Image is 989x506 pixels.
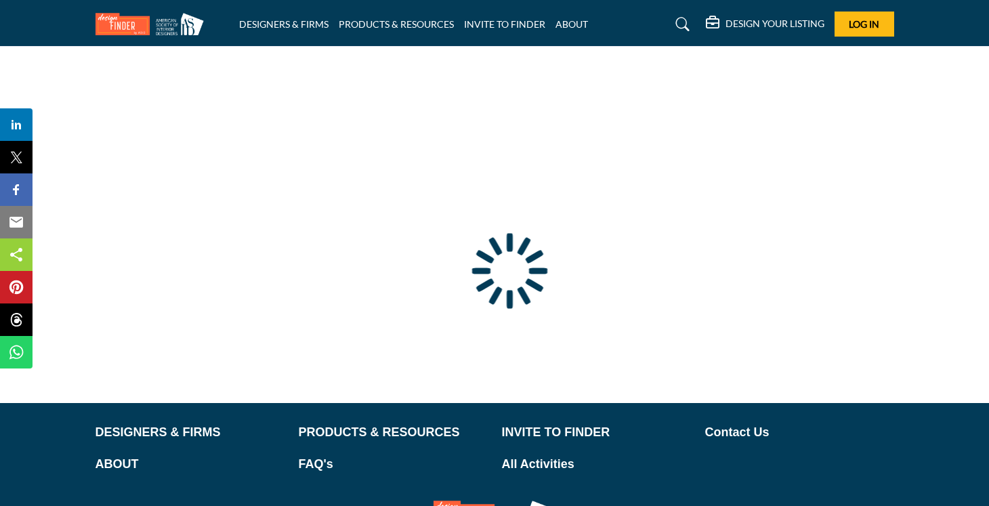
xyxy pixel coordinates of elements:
a: ABOUT [555,18,588,30]
h5: DESIGN YOUR LISTING [725,18,824,30]
a: DESIGNERS & FIRMS [239,18,329,30]
a: INVITE TO FINDER [464,18,545,30]
div: DESIGN YOUR LISTING [706,16,824,33]
a: DESIGNERS & FIRMS [96,423,285,442]
span: Log In [849,18,879,30]
a: PRODUCTS & RESOURCES [299,423,488,442]
a: ABOUT [96,455,285,473]
a: Contact Us [705,423,894,442]
button: Log In [835,12,894,37]
a: PRODUCTS & RESOURCES [339,18,454,30]
a: All Activities [502,455,691,473]
a: FAQ's [299,455,488,473]
img: Site Logo [96,13,211,35]
a: Search [662,14,698,35]
a: INVITE TO FINDER [502,423,691,442]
